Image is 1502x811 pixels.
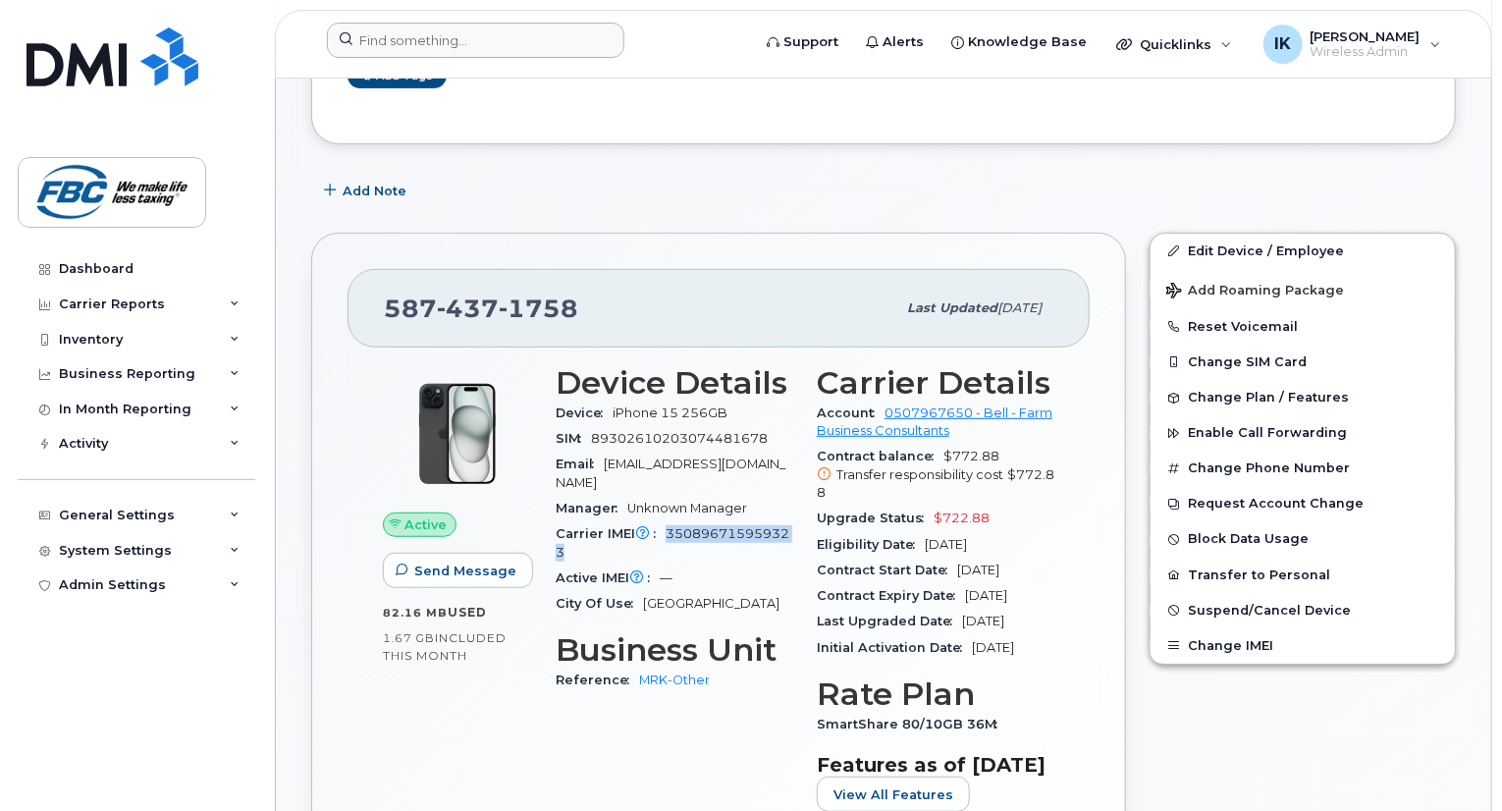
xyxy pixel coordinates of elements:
[311,174,423,209] button: Add Note
[660,570,672,585] span: —
[817,365,1054,401] h3: Carrier Details
[383,553,533,588] button: Send Message
[1188,391,1349,405] span: Change Plan / Features
[1188,426,1347,441] span: Enable Call Forwarding
[556,673,639,687] span: Reference
[883,32,924,52] span: Alerts
[1311,44,1421,60] span: Wireless Admin
[1311,28,1421,44] span: [PERSON_NAME]
[556,501,627,515] span: Manager
[1151,521,1455,557] button: Block Data Usage
[556,365,793,401] h3: Device Details
[852,23,938,62] a: Alerts
[817,449,1054,502] span: $772.88
[817,676,1054,712] h3: Rate Plan
[817,405,885,420] span: Account
[836,467,1003,482] span: Transfer responsibility cost
[405,515,448,534] span: Active
[907,300,997,315] span: Last updated
[556,457,785,489] span: [EMAIL_ADDRESS][DOMAIN_NAME]
[556,570,660,585] span: Active IMEI
[1151,628,1455,664] button: Change IMEI
[384,294,578,323] span: 587
[613,405,727,420] span: iPhone 15 256GB
[1250,25,1455,64] div: Ibrahim Kabir
[556,632,793,668] h3: Business Unit
[817,563,957,577] span: Contract Start Date
[925,537,967,552] span: [DATE]
[414,562,516,580] span: Send Message
[1102,25,1246,64] div: Quicklinks
[639,673,710,687] a: MRK-Other
[556,526,666,541] span: Carrier IMEI
[997,300,1042,315] span: [DATE]
[1151,380,1455,415] button: Change Plan / Features
[556,431,591,446] span: SIM
[934,511,990,525] span: $722.88
[833,785,953,804] span: View All Features
[1151,558,1455,593] button: Transfer to Personal
[643,596,779,611] span: [GEOGRAPHIC_DATA]
[817,449,943,463] span: Contract balance
[383,606,448,620] span: 82.16 MB
[1140,36,1211,52] span: Quicklinks
[383,631,435,645] span: 1.67 GB
[1166,283,1344,301] span: Add Roaming Package
[817,717,1007,731] span: SmartShare 80/10GB 36M
[962,614,1004,628] span: [DATE]
[343,182,406,200] span: Add Note
[817,614,962,628] span: Last Upgraded Date
[817,405,1052,438] a: 0507967650 - Bell - Farm Business Consultants
[1151,451,1455,486] button: Change Phone Number
[399,375,516,493] img: iPhone_15_Black.png
[1188,603,1351,618] span: Suspend/Cancel Device
[817,537,925,552] span: Eligibility Date
[627,501,747,515] span: Unknown Manager
[1151,234,1455,269] a: Edit Device / Employee
[1151,415,1455,451] button: Enable Call Forwarding
[437,294,499,323] span: 437
[556,457,604,471] span: Email
[499,294,578,323] span: 1758
[972,640,1014,655] span: [DATE]
[1151,309,1455,345] button: Reset Voicemail
[1151,486,1455,521] button: Request Account Change
[383,630,507,663] span: included this month
[556,405,613,420] span: Device
[753,23,852,62] a: Support
[817,753,1054,777] h3: Features as of [DATE]
[938,23,1100,62] a: Knowledge Base
[1151,345,1455,380] button: Change SIM Card
[957,563,999,577] span: [DATE]
[783,32,838,52] span: Support
[965,588,1007,603] span: [DATE]
[817,511,934,525] span: Upgrade Status
[1151,269,1455,309] button: Add Roaming Package
[448,605,487,620] span: used
[968,32,1087,52] span: Knowledge Base
[817,588,965,603] span: Contract Expiry Date
[591,431,768,446] span: 89302610203074481678
[556,596,643,611] span: City Of Use
[817,640,972,655] span: Initial Activation Date
[1151,593,1455,628] button: Suspend/Cancel Device
[1274,32,1291,56] span: IK
[556,526,789,559] span: 350896715959323
[327,23,624,58] input: Find something...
